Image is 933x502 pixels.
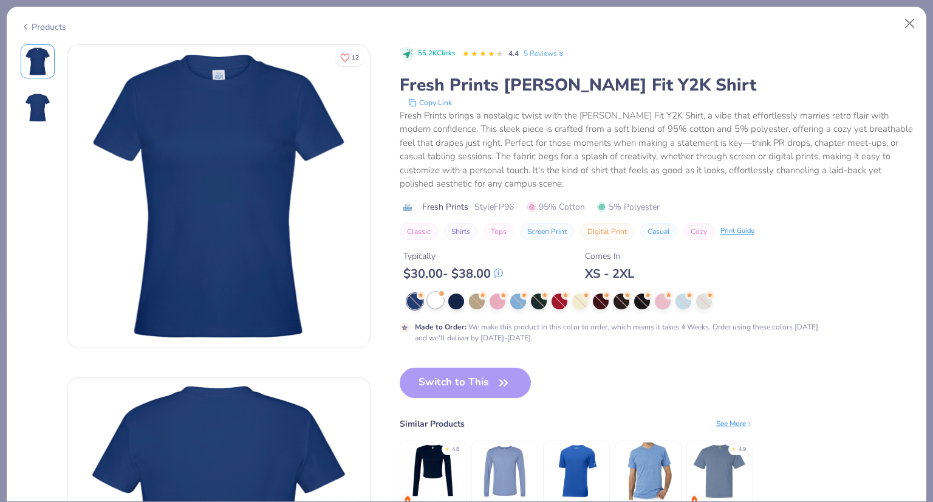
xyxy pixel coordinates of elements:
span: 95% Cotton [527,201,585,213]
button: Screen Print [520,223,574,240]
div: Fresh Prints [PERSON_NAME] Fit Y2K Shirt [400,74,913,97]
div: 4.8 [452,445,459,454]
strong: Made to Order : [415,322,466,332]
span: 4.4 [508,49,519,58]
img: Los Angeles Apparel S/S Tri Blend Crew Neck [619,442,677,500]
button: Cozy [683,223,714,240]
button: Shirts [444,223,477,240]
img: Front [67,45,370,348]
button: Like [335,49,364,66]
span: 55.2K Clicks [418,49,455,59]
div: Fresh Prints brings a nostalgic twist with the [PERSON_NAME] Fit Y2K Shirt, a vibe that effortles... [400,109,913,191]
button: Tops [484,223,514,240]
button: Classic [400,223,438,240]
div: ★ [731,445,736,450]
div: 4.9 [739,445,746,454]
div: 4.4 Stars [462,44,504,64]
img: Back [23,93,52,122]
div: Comes In [585,250,634,263]
img: Comfort Colors Adult Heavyweight T-Shirt [691,442,748,500]
div: XS - 2XL [585,266,634,281]
div: $ 30.00 - $ 38.00 [403,266,503,281]
img: Nike Core Cotton Tee [547,442,605,500]
div: We make this product in this color to order, which means it takes 4 Weeks. Order using these colo... [415,321,827,343]
div: Products [21,21,66,33]
div: Typically [403,250,503,263]
div: See More [716,418,753,429]
button: copy to clipboard [405,97,456,109]
img: Front [23,47,52,76]
div: ★ [445,445,449,450]
button: Digital Print [580,223,634,240]
button: Close [898,12,921,35]
div: Similar Products [400,418,465,430]
img: Bella + Canvas Triblend Long Sleeve Tee - 3513 [476,442,533,500]
button: Casual [640,223,677,240]
span: Style FP96 [474,201,514,213]
span: Fresh Prints [422,201,468,213]
div: Print Guide [720,226,754,236]
img: Bella Canvas Ladies' Micro Ribbed Long Sleeve Baby Tee [404,442,462,500]
a: 5 Reviews [524,48,566,59]
span: 12 [352,55,359,61]
img: brand logo [400,202,416,212]
span: 5% Polyester [597,201,660,213]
